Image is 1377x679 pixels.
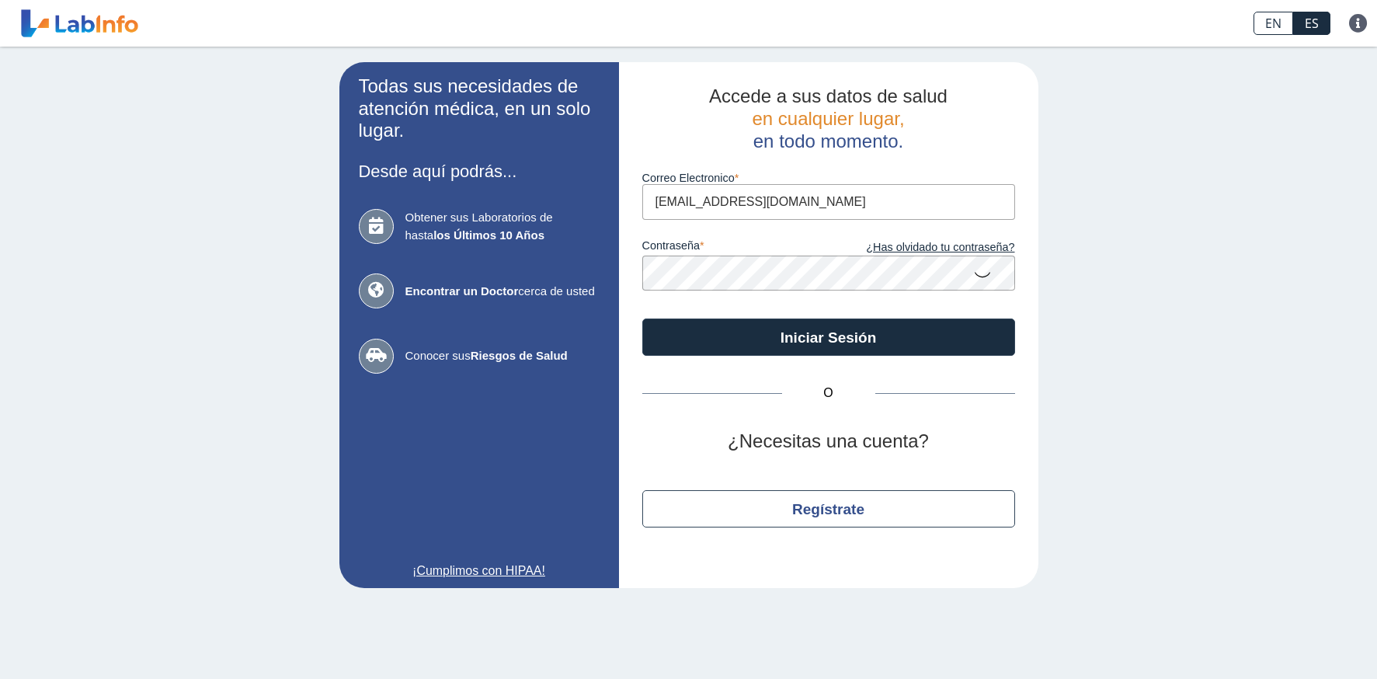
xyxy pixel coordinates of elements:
span: Obtener sus Laboratorios de hasta [405,209,600,244]
span: en cualquier lugar, [752,108,904,129]
span: Accede a sus datos de salud [709,85,948,106]
button: Iniciar Sesión [642,319,1015,356]
label: Correo Electronico [642,172,1015,184]
label: contraseña [642,239,829,256]
iframe: Help widget launcher [1239,618,1360,662]
h2: ¿Necesitas una cuenta? [642,430,1015,453]
b: Riesgos de Salud [471,349,568,362]
b: los Últimos 10 Años [433,228,544,242]
b: Encontrar un Doctor [405,284,519,298]
span: cerca de usted [405,283,600,301]
span: Conocer sus [405,347,600,365]
span: O [782,384,875,402]
a: EN [1254,12,1293,35]
a: ¡Cumplimos con HIPAA! [359,562,600,580]
button: Regístrate [642,490,1015,528]
span: en todo momento. [753,131,903,151]
a: ES [1293,12,1330,35]
a: ¿Has olvidado tu contraseña? [829,239,1015,256]
h3: Desde aquí podrás... [359,162,600,181]
h2: Todas sus necesidades de atención médica, en un solo lugar. [359,75,600,142]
